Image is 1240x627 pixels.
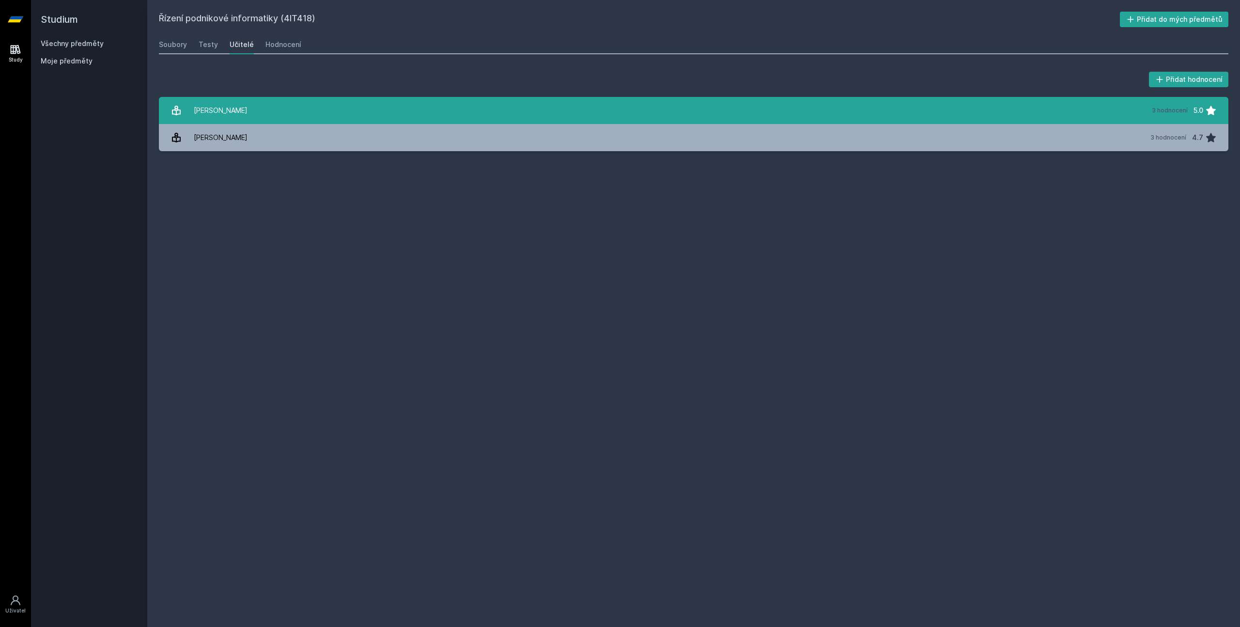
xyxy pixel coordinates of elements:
div: Učitelé [230,40,254,49]
div: Uživatel [5,607,26,614]
a: Study [2,39,29,68]
div: 3 hodnocení [1152,107,1188,114]
span: Moje předměty [41,56,93,66]
div: 5.0 [1193,101,1203,120]
a: Hodnocení [265,35,301,54]
div: Study [9,56,23,63]
div: 4.7 [1192,128,1203,147]
a: [PERSON_NAME] 3 hodnocení 4.7 [159,124,1228,151]
a: Všechny předměty [41,39,104,47]
a: Testy [199,35,218,54]
div: Soubory [159,40,187,49]
h2: Řízení podnikové informatiky (4IT418) [159,12,1120,27]
a: Učitelé [230,35,254,54]
div: Hodnocení [265,40,301,49]
a: [PERSON_NAME] 3 hodnocení 5.0 [159,97,1228,124]
a: Soubory [159,35,187,54]
div: 3 hodnocení [1150,134,1186,141]
a: Uživatel [2,590,29,619]
div: Testy [199,40,218,49]
div: [PERSON_NAME] [194,101,248,120]
div: [PERSON_NAME] [194,128,248,147]
button: Přidat hodnocení [1149,72,1229,87]
button: Přidat do mých předmětů [1120,12,1229,27]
